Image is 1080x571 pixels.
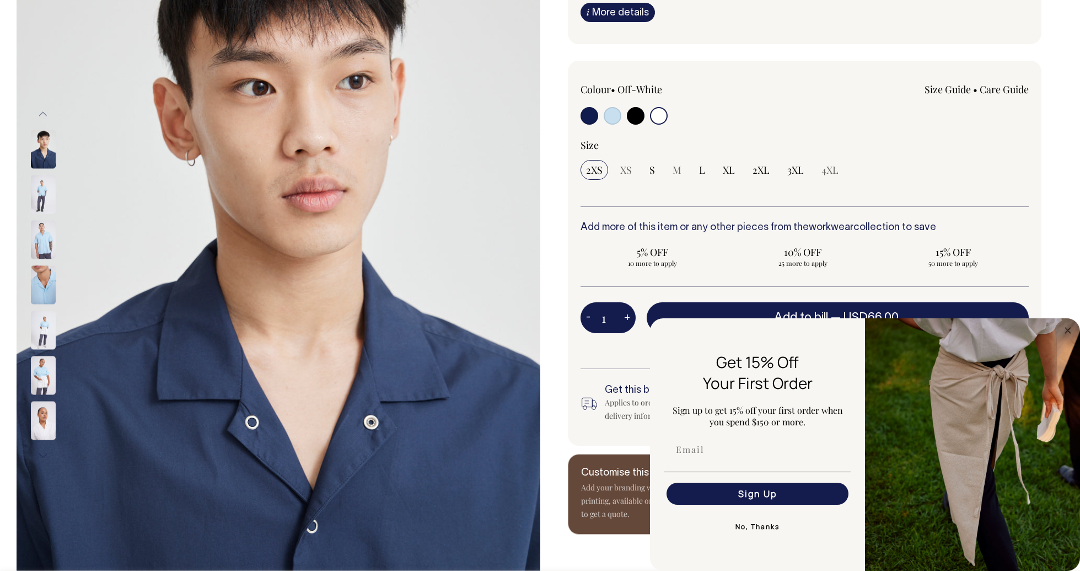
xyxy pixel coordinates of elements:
[887,246,1020,259] span: 15% OFF
[673,163,681,177] span: M
[605,396,825,423] div: Applies to orders delivered in Australian metro areas. For all delivery information, .
[731,242,875,271] input: 10% OFF 25 more to apply
[717,160,740,180] input: XL
[611,83,615,96] span: •
[667,160,687,180] input: M
[619,307,636,329] button: +
[809,223,853,232] a: workwear
[747,160,775,180] input: 2XL
[667,483,848,505] button: Sign Up
[787,163,804,177] span: 3XL
[737,246,869,259] span: 10% OFF
[737,259,869,268] span: 25 more to apply
[843,312,899,323] span: USD66.00
[703,372,813,393] span: Your First Order
[647,340,1029,353] span: Spend USD229.41962399999997 more to get FREE SHIPPING
[980,83,1029,96] a: Care Guide
[882,242,1025,271] input: 15% OFF 50 more to apply
[615,160,637,180] input: XS
[816,160,844,180] input: 4XL
[644,160,660,180] input: S
[694,160,711,180] input: L
[831,312,901,323] span: —
[620,163,632,177] span: XS
[586,163,603,177] span: 2XS
[35,102,51,127] button: Previous
[586,259,719,268] span: 10 more to apply
[673,404,843,428] span: Sign up to get 15% off your first order when you spend $150 or more.
[782,160,809,180] input: 3XL
[605,385,825,396] h6: Get this by [DATE]
[581,3,655,22] a: iMore details
[35,444,51,468] button: Next
[973,83,977,96] span: •
[31,130,56,169] img: dark-navy
[581,481,757,521] p: Add your branding with embroidery and screen printing, available on quantities over 25. Contact u...
[664,472,851,472] img: underline
[581,222,1029,233] h6: Add more of this item or any other pieces from the collection to save
[925,83,971,96] a: Size Guide
[617,83,662,96] label: Off-White
[865,318,1080,571] img: 5e34ad8f-4f05-4173-92a8-ea475ee49ac9.jpeg
[581,83,760,96] div: Colour
[664,516,851,538] button: No, Thanks
[723,163,735,177] span: XL
[581,468,757,479] h6: Customise this product
[667,439,848,461] input: Email
[1061,324,1074,337] button: Close dialog
[587,6,589,18] span: i
[581,160,608,180] input: 2XS
[649,163,655,177] span: S
[31,356,56,395] img: true-blue
[31,402,56,440] img: off-white
[774,312,828,323] span: Add to bill
[31,221,56,259] img: true-blue
[581,242,724,271] input: 5% OFF 10 more to apply
[821,163,839,177] span: 4XL
[581,138,1029,152] div: Size
[716,351,799,372] span: Get 15% Off
[581,307,596,329] button: -
[887,259,1020,268] span: 50 more to apply
[647,302,1029,333] button: Add to bill —USD66.00
[31,175,56,214] img: true-blue
[753,163,770,177] span: 2XL
[699,163,705,177] span: L
[650,318,1080,571] div: FLYOUT Form
[31,266,56,305] img: true-blue
[31,311,56,350] img: true-blue
[586,246,719,259] span: 5% OFF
